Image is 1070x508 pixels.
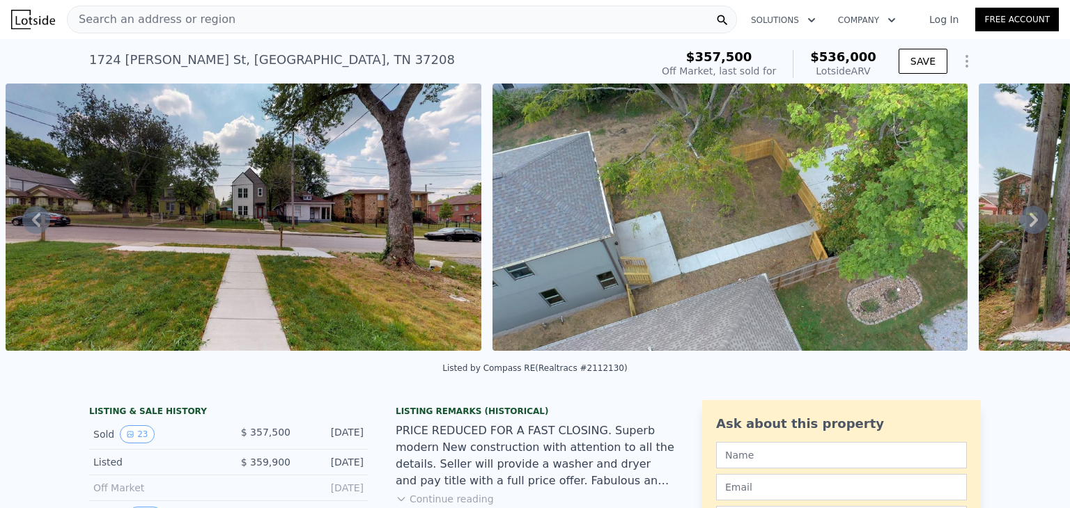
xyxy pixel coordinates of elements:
span: $357,500 [686,49,752,64]
div: Ask about this property [716,414,967,434]
div: [DATE] [302,455,364,469]
div: PRICE REDUCED FOR A FAST CLOSING. Superb modern New construction with attention to all the detail... [396,422,674,489]
input: Name [716,442,967,468]
span: $ 359,900 [241,457,290,468]
div: Listed by Compass RE (Realtracs #2112130) [442,363,627,373]
span: $536,000 [810,49,876,64]
div: LISTING & SALE HISTORY [89,406,368,420]
button: View historical data [120,425,154,443]
div: Off Market, last sold for [662,64,776,78]
div: [DATE] [302,481,364,495]
span: $ 357,500 [241,427,290,438]
button: Continue reading [396,492,494,506]
div: 1724 [PERSON_NAME] St , [GEOGRAPHIC_DATA] , TN 37208 [89,50,455,70]
div: Off Market [93,481,217,495]
span: Search an address or region [68,11,235,28]
div: [DATE] [302,425,364,443]
div: Listing Remarks (Historical) [396,406,674,417]
img: Lotside [11,10,55,29]
div: Lotside ARV [810,64,876,78]
input: Email [716,474,967,500]
button: Company [827,8,907,33]
img: Sale: 106680818 Parcel: 91465672 [493,84,968,351]
button: Show Options [953,47,981,75]
div: Sold [93,425,217,443]
button: Solutions [740,8,827,33]
button: SAVE [899,49,947,74]
div: Listed [93,455,217,469]
img: Sale: 106680818 Parcel: 91465672 [6,84,481,351]
a: Log In [913,13,975,26]
a: Free Account [975,8,1059,31]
